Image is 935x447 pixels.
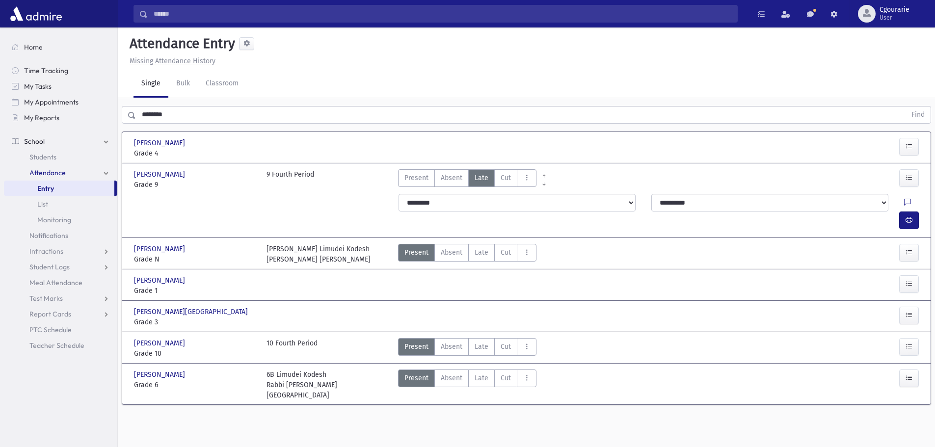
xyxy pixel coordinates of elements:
input: Search [148,5,737,23]
span: Grade 6 [134,380,257,390]
span: My Reports [24,113,59,122]
a: My Tasks [4,79,117,94]
span: Infractions [29,247,63,256]
span: Time Tracking [24,66,68,75]
span: Late [475,373,488,383]
a: School [4,133,117,149]
div: AttTypes [398,369,536,400]
span: List [37,200,48,209]
span: Meal Attendance [29,278,82,287]
span: Test Marks [29,294,63,303]
a: My Reports [4,110,117,126]
a: Teacher Schedule [4,338,117,353]
span: [PERSON_NAME] [134,244,187,254]
a: Monitoring [4,212,117,228]
img: AdmirePro [8,4,64,24]
span: PTC Schedule [29,325,72,334]
a: Time Tracking [4,63,117,79]
a: My Appointments [4,94,117,110]
span: Late [475,173,488,183]
a: Student Logs [4,259,117,275]
span: Monitoring [37,215,71,224]
span: [PERSON_NAME] [134,369,187,380]
a: Notifications [4,228,117,243]
span: [PERSON_NAME] [134,338,187,348]
span: Present [404,342,428,352]
a: Entry [4,181,114,196]
a: Missing Attendance History [126,57,215,65]
span: Teacher Schedule [29,341,84,350]
a: Bulk [168,70,198,98]
span: [PERSON_NAME][GEOGRAPHIC_DATA] [134,307,250,317]
span: Report Cards [29,310,71,318]
h5: Attendance Entry [126,35,235,52]
span: School [24,137,45,146]
a: Home [4,39,117,55]
div: 10 Fourth Period [267,338,318,359]
span: Absent [441,173,462,183]
span: Present [404,373,428,383]
span: Grade N [134,254,257,264]
span: Grade 4 [134,148,257,158]
div: 9 Fourth Period [267,169,314,190]
span: Cut [501,173,511,183]
a: Report Cards [4,306,117,322]
span: Home [24,43,43,52]
a: Attendance [4,165,117,181]
a: PTC Schedule [4,322,117,338]
span: Attendance [29,168,66,177]
span: Present [404,247,428,258]
span: Present [404,173,428,183]
a: Classroom [198,70,246,98]
span: Cut [501,373,511,383]
span: Cut [501,342,511,352]
span: [PERSON_NAME] [134,169,187,180]
span: Absent [441,373,462,383]
div: AttTypes [398,338,536,359]
span: Grade 3 [134,317,257,327]
span: Grade 9 [134,180,257,190]
a: Infractions [4,243,117,259]
u: Missing Attendance History [130,57,215,65]
span: Late [475,247,488,258]
a: List [4,196,117,212]
div: [PERSON_NAME] Limudei Kodesh [PERSON_NAME] [PERSON_NAME] [267,244,371,264]
div: AttTypes [398,169,536,190]
span: Absent [441,342,462,352]
a: Meal Attendance [4,275,117,290]
div: AttTypes [398,244,536,264]
span: Students [29,153,56,161]
span: My Tasks [24,82,52,91]
span: Cut [501,247,511,258]
span: My Appointments [24,98,79,106]
a: Single [134,70,168,98]
a: Students [4,149,117,165]
span: User [880,14,909,22]
button: Find [906,106,931,123]
span: [PERSON_NAME] [134,275,187,286]
span: Notifications [29,231,68,240]
span: [PERSON_NAME] [134,138,187,148]
span: Absent [441,247,462,258]
span: Student Logs [29,263,70,271]
a: Test Marks [4,290,117,306]
span: Late [475,342,488,352]
div: 6B Limudei Kodesh Rabbi [PERSON_NAME][GEOGRAPHIC_DATA] [267,369,389,400]
span: Grade 10 [134,348,257,359]
span: Entry [37,184,54,193]
span: Grade 1 [134,286,257,296]
span: Cgourarie [880,6,909,14]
